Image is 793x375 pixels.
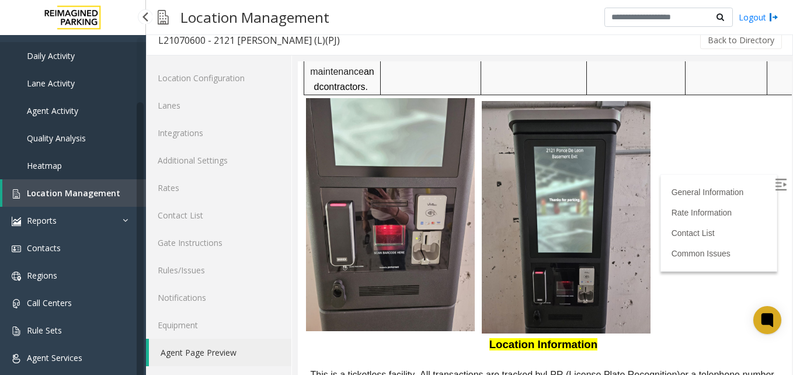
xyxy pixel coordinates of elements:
img: 'icon' [12,327,21,336]
img: 'icon' [12,244,21,254]
a: Equipment [146,311,291,339]
span: Daily Activity [27,50,75,61]
a: General Information [374,126,446,136]
span: LPR (License Plate Recognition) [247,308,382,318]
button: Back to Directory [700,32,782,49]
span: Location Information [192,277,300,289]
a: Location Configuration [146,64,291,92]
a: Additional Settings [146,147,291,174]
a: Lanes [146,92,291,119]
a: Agent Page Preview [149,339,291,366]
a: Notifications [146,284,291,311]
a: Gate Instructions [146,229,291,256]
img: 'icon' [12,299,21,308]
span: Contacts [27,242,61,254]
span: Call Centers [27,297,72,308]
div: L21070600 - 2121 [PERSON_NAME] (L)(PJ) [158,33,340,48]
img: 'icon' [12,217,21,226]
span: Agent Services [27,352,82,363]
span: Heatmap [27,160,62,171]
a: Common Issues [374,187,433,197]
span: Agent Activity [27,105,78,116]
a: Integrations [146,119,291,147]
h3: Location Management [175,3,335,32]
span: Quality Analysis [27,133,86,144]
a: Location Management [2,179,146,207]
img: 'icon' [12,189,21,199]
a: Logout [739,11,778,23]
img: 'icon' [12,354,21,363]
a: Contact List [146,202,291,229]
span: Lane Activity [27,78,75,89]
img: Open/Close Sidebar Menu [477,117,489,129]
span: contractors [21,20,67,30]
a: Rules/Issues [146,256,291,284]
a: Rates [146,174,291,202]
span: Location Management [27,187,120,199]
span: or a telephone number. [382,308,479,318]
span: . [68,20,70,30]
img: pageIcon [158,3,169,32]
span: Regions [27,270,57,281]
a: Rate Information [374,147,434,156]
span: Reports [27,215,57,226]
a: Contact List [374,167,417,176]
span: Rule Sets [27,325,62,336]
img: logout [769,11,778,23]
span: This is a ticketless facility. All transactions are tracked by [12,308,247,318]
img: 'icon' [12,272,21,281]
